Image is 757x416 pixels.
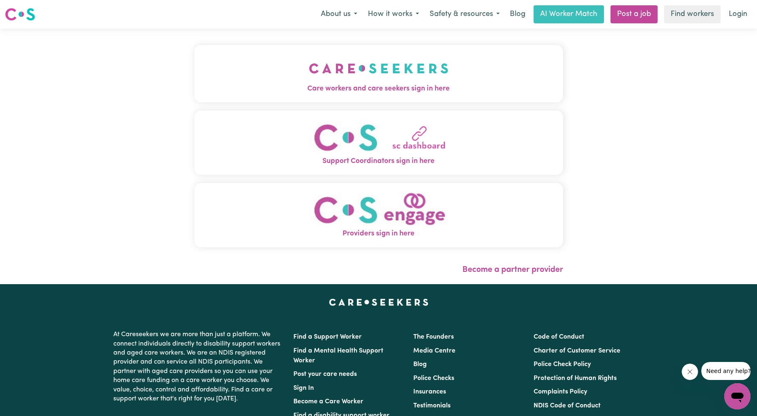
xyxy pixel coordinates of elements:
[724,383,750,409] iframe: Button to launch messaging window
[194,111,563,175] button: Support Coordinators sign in here
[534,348,620,354] a: Charter of Customer Service
[413,402,451,409] a: Testimonials
[424,6,505,23] button: Safety & resources
[611,5,658,23] a: Post a job
[462,266,563,274] a: Become a partner provider
[5,7,35,22] img: Careseekers logo
[413,375,454,382] a: Police Checks
[534,375,617,382] a: Protection of Human Rights
[534,389,587,395] a: Complaints Policy
[682,364,698,380] iframe: Close message
[293,398,363,405] a: Become a Care Worker
[194,183,563,247] button: Providers sign in here
[413,348,455,354] a: Media Centre
[534,5,604,23] a: AI Worker Match
[194,45,563,102] button: Care workers and care seekers sign in here
[724,5,752,23] a: Login
[315,6,363,23] button: About us
[664,5,721,23] a: Find workers
[113,327,284,407] p: At Careseekers we are more than just a platform. We connect individuals directly to disability su...
[293,371,357,378] a: Post your care needs
[534,334,584,340] a: Code of Conduct
[363,6,424,23] button: How it works
[5,6,50,12] span: Need any help?
[329,299,428,305] a: Careseekers home page
[293,385,314,391] a: Sign In
[413,334,454,340] a: The Founders
[534,402,601,409] a: NDIS Code of Conduct
[413,361,427,368] a: Blog
[194,84,563,94] span: Care workers and care seekers sign in here
[701,362,750,380] iframe: Message from company
[293,348,383,364] a: Find a Mental Health Support Worker
[413,389,446,395] a: Insurances
[534,361,591,368] a: Police Check Policy
[194,228,563,239] span: Providers sign in here
[5,5,35,24] a: Careseekers logo
[505,5,530,23] a: Blog
[194,156,563,167] span: Support Coordinators sign in here
[293,334,362,340] a: Find a Support Worker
